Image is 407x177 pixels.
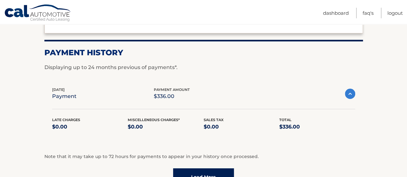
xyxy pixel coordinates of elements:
[52,118,80,122] span: Late Charges
[204,122,280,131] p: $0.00
[363,8,374,18] a: FAQ's
[204,118,224,122] span: Sales Tax
[387,8,403,18] a: Logout
[128,118,180,122] span: Miscelleneous Charges*
[323,8,349,18] a: Dashboard
[154,87,190,92] span: payment amount
[4,4,72,23] a: Cal Automotive
[52,87,65,92] span: [DATE]
[345,89,355,99] img: accordion-active.svg
[279,118,291,122] span: Total
[154,92,190,101] p: $336.00
[52,92,77,101] p: payment
[44,64,363,71] p: Displaying up to 24 months previous of payments*.
[44,153,363,161] p: Note that it may take up to 72 hours for payments to appear in your history once processed.
[44,48,363,58] h2: Payment History
[128,122,204,131] p: $0.00
[52,122,128,131] p: $0.00
[279,122,355,131] p: $336.00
